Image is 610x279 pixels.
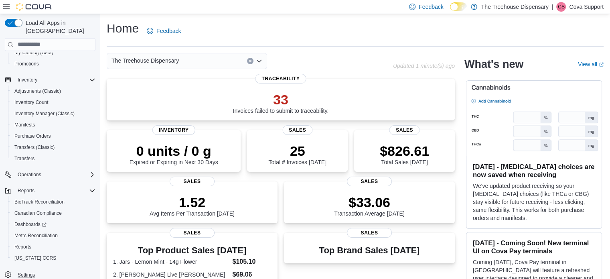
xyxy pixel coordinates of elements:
[144,23,184,39] a: Feedback
[8,86,99,97] button: Adjustments (Classic)
[107,20,139,37] h1: Home
[11,120,38,130] a: Manifests
[14,88,61,94] span: Adjustments (Classic)
[14,244,31,250] span: Reports
[130,143,218,159] p: 0 units / 0 g
[14,49,53,56] span: My Catalog (Beta)
[233,92,329,114] div: Invoices failed to submit to traceability.
[268,143,326,165] div: Total # Invoices [DATE]
[334,194,405,210] p: $33.06
[14,221,47,228] span: Dashboards
[170,228,215,238] span: Sales
[334,194,405,217] div: Transaction Average [DATE]
[16,3,52,11] img: Cova
[11,109,95,118] span: Inventory Manager (Classic)
[11,48,57,57] a: My Catalog (Beta)
[282,125,312,135] span: Sales
[18,77,37,83] span: Inventory
[2,74,99,86] button: Inventory
[18,171,41,178] span: Operations
[11,131,54,141] a: Purchase Orders
[14,133,51,139] span: Purchase Orders
[319,246,420,255] h3: Top Brand Sales [DATE]
[2,185,99,196] button: Reports
[556,2,566,12] div: Cova Support
[14,75,41,85] button: Inventory
[14,144,55,151] span: Transfers (Classic)
[150,194,235,217] div: Avg Items Per Transaction [DATE]
[255,74,306,83] span: Traceability
[380,143,429,165] div: Total Sales [DATE]
[8,230,99,241] button: Metrc Reconciliation
[14,186,38,196] button: Reports
[473,239,595,255] h3: [DATE] - Coming Soon! New terminal UI on Cova Pay terminals
[393,63,455,69] p: Updated 1 minute(s) ago
[569,2,604,12] p: Cova Support
[11,231,95,240] span: Metrc Reconciliation
[14,61,39,67] span: Promotions
[8,241,99,253] button: Reports
[11,253,95,263] span: Washington CCRS
[552,2,553,12] p: |
[18,187,34,194] span: Reports
[152,125,195,135] span: Inventory
[8,153,99,164] button: Transfers
[14,199,65,205] span: BioTrack Reconciliation
[8,47,99,58] button: My Catalog (Beta)
[14,155,34,162] span: Transfers
[2,169,99,180] button: Operations
[8,108,99,119] button: Inventory Manager (Classic)
[8,119,99,130] button: Manifests
[11,131,95,141] span: Purchase Orders
[464,58,523,71] h2: What's new
[8,58,99,69] button: Promotions
[8,130,99,142] button: Purchase Orders
[150,194,235,210] p: 1.52
[14,255,56,261] span: [US_STATE] CCRS
[8,97,99,108] button: Inventory Count
[599,62,604,67] svg: External link
[130,143,218,165] div: Expired or Expiring in Next 30 Days
[256,58,262,64] button: Open list of options
[8,253,99,264] button: [US_STATE] CCRS
[11,197,68,207] a: BioTrack Reconciliation
[14,232,58,239] span: Metrc Reconciliation
[8,142,99,153] button: Transfers (Classic)
[380,143,429,159] p: $826.61
[113,258,229,266] dt: 1. Jars - Lemon Mint - 14g Flower
[14,186,95,196] span: Reports
[8,196,99,208] button: BioTrack Reconciliation
[11,59,42,69] a: Promotions
[450,2,467,11] input: Dark Mode
[473,163,595,179] h3: [DATE] - [MEDICAL_DATA] choices are now saved when receiving
[558,2,565,12] span: CS
[419,3,443,11] span: Feedback
[11,98,95,107] span: Inventory Count
[11,48,95,57] span: My Catalog (Beta)
[347,228,392,238] span: Sales
[11,59,95,69] span: Promotions
[14,210,62,216] span: Canadian Compliance
[111,56,179,65] span: The Treehouse Dispensary
[22,19,95,35] span: Load All Apps in [GEOGRAPHIC_DATA]
[233,92,329,108] p: 33
[11,109,78,118] a: Inventory Manager (Classic)
[14,75,95,85] span: Inventory
[578,61,604,67] a: View allExternal link
[11,143,95,152] span: Transfers (Classic)
[11,154,38,163] a: Transfers
[11,231,61,240] a: Metrc Reconciliation
[14,170,45,179] button: Operations
[14,99,49,106] span: Inventory Count
[18,272,35,278] span: Settings
[11,242,34,252] a: Reports
[14,110,75,117] span: Inventory Manager (Classic)
[268,143,326,159] p: 25
[11,143,58,152] a: Transfers (Classic)
[11,208,95,218] span: Canadian Compliance
[113,246,271,255] h3: Top Product Sales [DATE]
[11,154,95,163] span: Transfers
[11,208,65,218] a: Canadian Compliance
[473,182,595,222] p: We've updated product receiving so your [MEDICAL_DATA] choices (like THCa or CBG) stay visible fo...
